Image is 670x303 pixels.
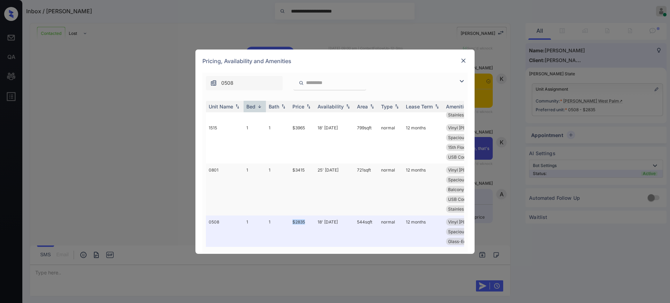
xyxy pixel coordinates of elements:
td: 1 [244,215,266,267]
td: $3965 [290,121,315,164]
td: 1 [244,164,266,215]
img: sorting [234,104,241,109]
img: icon-zuma [457,77,466,85]
span: Spacious Closet [448,135,480,140]
span: Stainless Steel... [448,112,480,118]
td: normal [378,121,403,164]
span: Stainless Steel... [448,206,480,212]
td: normal [378,164,403,215]
div: Bed [246,104,255,109]
div: Area [357,104,368,109]
img: sorting [256,104,263,109]
td: 1 [266,215,290,267]
span: USB Compatible ... [448,154,485,160]
td: 25' [DATE] [315,164,354,215]
div: Price [292,104,304,109]
td: 12 months [403,121,443,164]
td: 721 sqft [354,164,378,215]
img: sorting [344,104,351,109]
div: Bath [269,104,279,109]
img: sorting [393,104,400,109]
span: 15th Floor [448,145,467,150]
td: 799 sqft [354,121,378,164]
div: Amenities [446,104,469,109]
span: 0508 [221,79,233,87]
span: Glass-Enclosed ... [448,239,483,244]
span: Vinyl [PERSON_NAME]... [448,125,496,130]
td: 12 months [403,164,443,215]
span: Spacious Closet [448,229,480,234]
img: icon-zuma [210,79,217,86]
img: close [460,57,467,64]
td: 1515 [206,121,244,164]
td: 1 [266,164,290,215]
div: Availability [318,104,344,109]
span: Vinyl [PERSON_NAME]... [448,167,496,173]
td: $3415 [290,164,315,215]
td: 18' [DATE] [315,121,354,164]
span: Balcony [448,187,464,192]
div: Type [381,104,393,109]
td: 1 [266,121,290,164]
div: Unit Name [209,104,233,109]
img: sorting [280,104,287,109]
div: Lease Term [406,104,433,109]
span: Spacious Closet [448,177,480,182]
td: normal [378,215,403,267]
img: sorting [305,104,312,109]
td: 0801 [206,164,244,215]
td: 18' [DATE] [315,215,354,267]
td: 0508 [206,215,244,267]
div: Pricing, Availability and Amenities [195,50,475,73]
span: USB Compatible ... [448,197,485,202]
img: icon-zuma [299,80,304,86]
td: 1 [244,121,266,164]
img: sorting [368,104,375,109]
img: sorting [433,104,440,109]
td: 12 months [403,215,443,267]
td: $2835 [290,215,315,267]
span: Vinyl [PERSON_NAME]... [448,219,496,225]
td: 544 sqft [354,215,378,267]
